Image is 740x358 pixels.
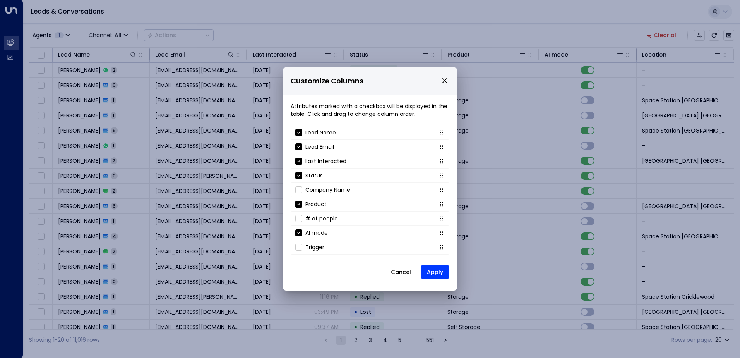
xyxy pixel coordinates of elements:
p: Trigger [305,243,324,251]
p: Product [305,200,327,208]
button: close [441,77,448,84]
p: Lead Email [305,143,334,151]
p: AI mode [305,229,328,237]
button: Cancel [384,265,418,279]
button: Apply [421,265,449,279]
p: Lead Name [305,129,336,136]
span: Customize Columns [291,76,363,87]
p: Attributes marked with a checkbox will be displayed in the table. Click and drag to change column... [291,102,449,118]
p: Status [305,172,323,179]
p: # of people [305,215,338,222]
p: Last Interacted [305,157,346,165]
p: Company Name [305,186,350,194]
